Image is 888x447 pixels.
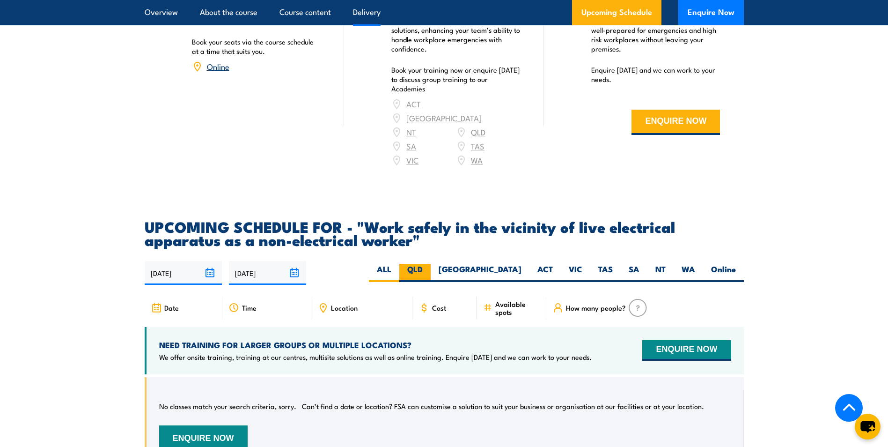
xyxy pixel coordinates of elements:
a: Online [207,60,229,72]
label: WA [674,264,703,282]
h4: NEED TRAINING FOR LARGER GROUPS OR MULTIPLE LOCATIONS? [159,340,592,350]
label: VIC [561,264,590,282]
label: TAS [590,264,621,282]
button: ENQUIRE NOW [642,340,731,361]
p: Book your training now or enquire [DATE] to discuss group training to our Academies [391,65,521,93]
p: Our Academies are located nationally and provide customised safety training solutions, enhancing ... [391,7,521,53]
button: ENQUIRE NOW [631,110,720,135]
button: chat-button [855,414,881,440]
span: Available spots [495,300,540,316]
span: How many people? [566,304,626,312]
p: Can’t find a date or location? FSA can customise a solution to suit your business or organisation... [302,402,704,411]
p: Book your seats via the course schedule at a time that suits you. [192,37,321,56]
span: Date [164,304,179,312]
label: ALL [369,264,399,282]
span: Time [242,304,257,312]
p: We offer onsite training, training at our centres, multisite solutions as well as online training... [159,352,592,362]
span: Cost [432,304,446,312]
p: Enquire [DATE] and we can work to your needs. [591,65,720,84]
span: Location [331,304,358,312]
p: We offer convenient nationwide training tailored to you, ensuring your staff are well-prepared fo... [591,7,720,53]
label: SA [621,264,647,282]
h2: UPCOMING SCHEDULE FOR - "Work safely in the vicinity of live electrical apparatus as a non-electr... [145,220,744,246]
label: QLD [399,264,431,282]
label: [GEOGRAPHIC_DATA] [431,264,529,282]
label: Online [703,264,744,282]
p: No classes match your search criteria, sorry. [159,402,296,411]
label: ACT [529,264,561,282]
label: NT [647,264,674,282]
input: To date [229,261,306,285]
input: From date [145,261,222,285]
